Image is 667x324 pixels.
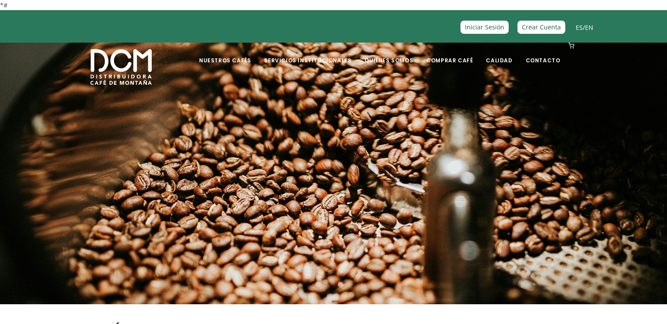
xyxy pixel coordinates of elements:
a: Nuestros Cafés [194,43,256,64]
a: Contacto [521,43,566,64]
a: Iniciar Sesión [460,21,509,33]
a: ES [576,23,583,32]
a: Calidad [481,43,517,64]
a: EN [585,23,593,32]
a: Crear Cuenta [517,21,565,33]
span: / [576,22,593,32]
a: Comprar Café [421,43,478,64]
a: Quiénes Somos [359,43,418,64]
a: Servicios Institucionales [259,43,357,64]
